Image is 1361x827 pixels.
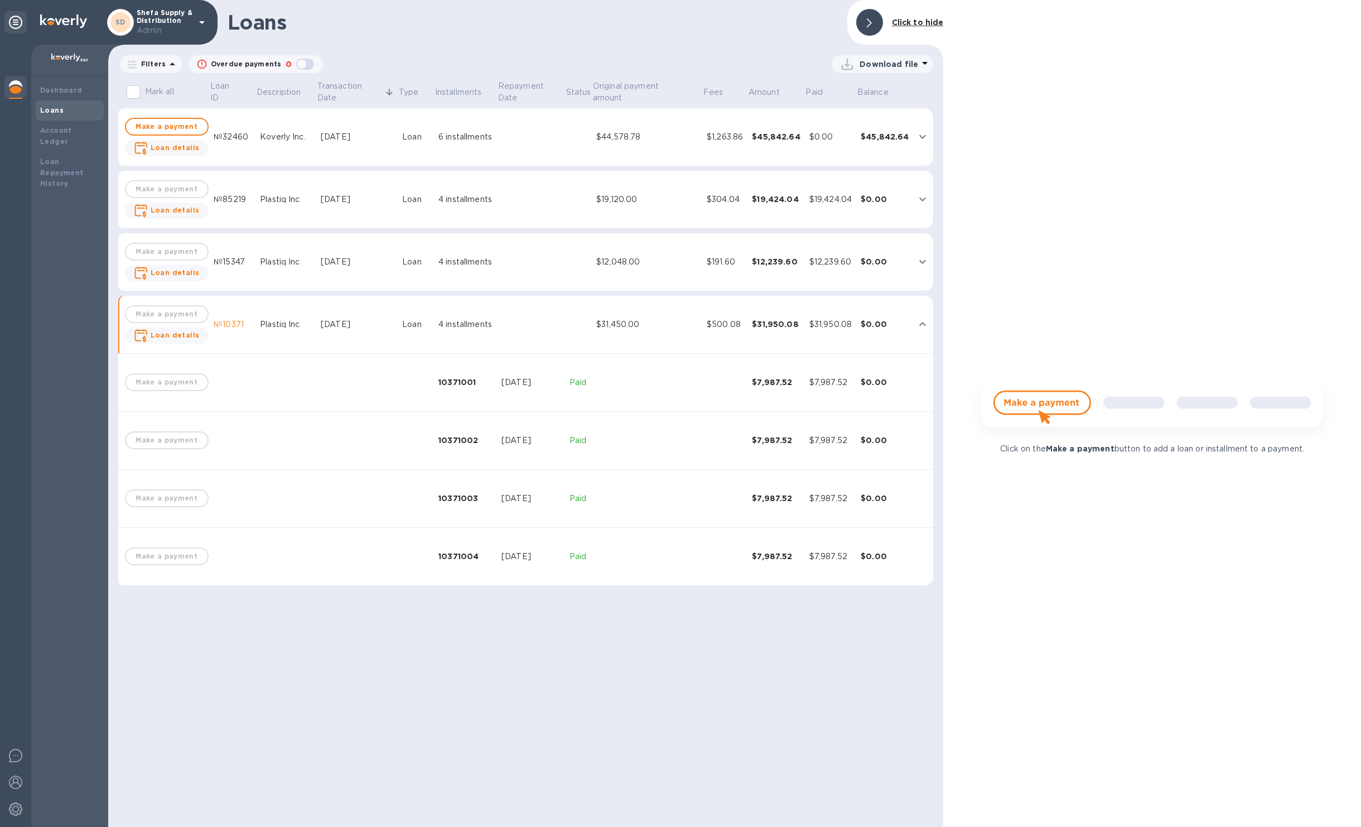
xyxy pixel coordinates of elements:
[402,131,429,143] div: Loan
[570,551,587,562] p: Paid
[402,256,429,268] div: Loan
[566,86,591,98] span: Status
[570,377,587,388] p: Paid
[435,86,496,98] span: Installments
[501,377,561,388] div: [DATE]
[861,256,909,267] div: $0.00
[151,143,200,152] b: Loan details
[752,131,800,142] div: $45,842.64
[214,319,251,330] div: №10371
[438,256,493,268] div: 4 installments
[707,131,743,143] div: $1,263.86
[286,59,292,70] p: 0
[40,15,87,28] img: Logo
[257,86,301,98] p: Description
[438,493,493,504] div: 10371003
[151,331,200,339] b: Loan details
[260,131,312,143] div: Koverly Inc.
[125,118,209,136] button: Make a payment
[498,80,564,104] p: Repayment Date
[809,493,852,504] div: $7,987.52
[317,80,397,104] span: Transaction Date
[125,328,209,344] button: Loan details
[914,253,931,270] button: expand row
[749,86,794,98] span: Amount
[438,377,493,388] div: 10371001
[210,80,255,104] span: Loan ID
[501,435,561,446] div: [DATE]
[596,194,698,205] div: $19,120.00
[861,131,909,142] div: $45,842.64
[438,131,493,143] div: 6 installments
[501,551,561,562] div: [DATE]
[438,194,493,205] div: 4 installments
[861,377,909,388] div: $0.00
[752,551,800,562] div: $7,987.52
[40,106,64,114] b: Loans
[321,256,393,268] div: [DATE]
[321,194,393,205] div: [DATE]
[125,140,209,156] button: Loan details
[809,551,852,562] div: $7,987.52
[752,319,800,330] div: $31,950.08
[707,256,743,268] div: $191.60
[125,203,209,219] button: Loan details
[892,18,944,27] b: Click to hide
[145,86,174,98] p: Mark all
[399,86,419,98] p: Type
[752,377,800,388] div: $7,987.52
[214,256,251,268] div: №15347
[151,206,200,214] b: Loan details
[438,435,493,446] div: 10371002
[1046,444,1114,453] b: Make a payment
[593,80,687,104] p: Original payment amount
[596,319,698,330] div: $31,450.00
[805,86,837,98] span: Paid
[861,435,909,446] div: $0.00
[707,319,743,330] div: $500.08
[752,256,800,267] div: $12,239.60
[703,86,723,98] p: Fees
[861,319,909,330] div: $0.00
[260,319,312,330] div: Plastiq Inc
[402,319,429,330] div: Loan
[40,157,84,188] b: Loan Repayment History
[137,9,192,36] p: Shefa Supply & Distribution
[857,86,903,98] span: Balance
[860,59,918,70] p: Download file
[861,493,909,504] div: $0.00
[809,194,852,205] div: $19,424.04
[137,25,192,36] p: Admin
[260,194,312,205] div: Plastiq Inc
[809,256,852,268] div: $12,239.60
[40,86,83,94] b: Dashboard
[861,551,909,562] div: $0.00
[40,126,72,146] b: Account Ledger
[4,11,27,33] div: Unpin categories
[210,80,240,104] p: Loan ID
[809,319,852,330] div: $31,950.08
[593,80,702,104] span: Original payment amount
[257,86,315,98] span: Description
[914,128,931,145] button: expand row
[125,265,209,281] button: Loan details
[135,120,199,133] span: Make a payment
[321,319,393,330] div: [DATE]
[321,131,393,143] div: [DATE]
[115,18,126,26] b: SD
[228,11,838,34] h1: Loans
[596,131,698,143] div: $44,578.78
[438,319,493,330] div: 4 installments
[260,256,312,268] div: Plastiq Inc
[707,194,743,205] div: $304.04
[317,80,383,104] p: Transaction Date
[137,59,166,69] p: Filters
[809,435,852,446] div: $7,987.52
[914,191,931,208] button: expand row
[596,256,698,268] div: $12,048.00
[914,316,931,333] button: expand row
[969,443,1335,455] p: Click on the button to add a loan or installment to a payment.
[752,493,800,504] div: $7,987.52
[211,59,281,69] p: Overdue payments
